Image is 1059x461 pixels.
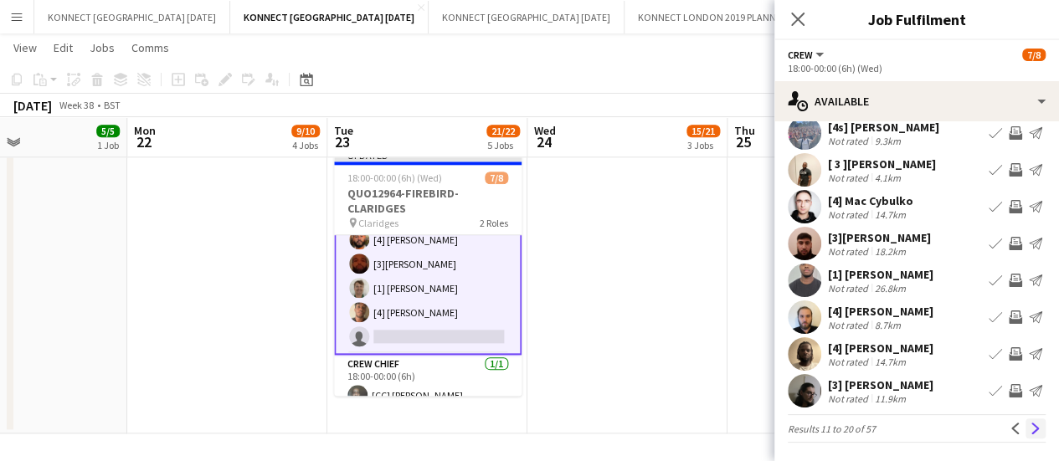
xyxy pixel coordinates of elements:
div: [3][PERSON_NAME] [828,230,931,245]
span: 7/8 [485,172,508,184]
app-card-role: Crew1I6/718:00-00:00 (6h)[3] [PERSON_NAME][3] Remi de Lausun[4] [PERSON_NAME][3][PERSON_NAME][1] ... [334,149,522,355]
span: Mon [134,123,156,138]
app-job-card: Updated18:00-00:00 (6h) (Wed)7/8QUO12964-FIREBIRD-CLARIDGES Claridges2 RolesCrew1I6/718:00-00:00 ... [334,148,522,396]
span: 9/10 [291,125,320,137]
div: Not rated [828,135,871,147]
span: Wed [534,123,556,138]
span: View [13,40,37,55]
div: [4] Mac Cybulko [828,193,913,208]
div: [4s] [PERSON_NAME] [828,120,939,135]
app-card-role: Crew Chief1/118:00-00:00 (6h)[CC] [PERSON_NAME] [334,355,522,412]
div: 8.7km [871,319,904,331]
span: 2 Roles [480,217,508,229]
a: View [7,37,44,59]
div: [3] [PERSON_NAME] [828,377,933,392]
span: 22 [131,132,156,151]
div: BST [104,99,121,111]
h3: Job Fulfilment [774,8,1059,30]
span: 15/21 [686,125,720,137]
div: 14.7km [871,356,909,368]
span: 24 [532,132,556,151]
a: Comms [125,37,176,59]
div: [ 3 ][PERSON_NAME] [828,156,936,172]
div: 4 Jobs [292,139,319,151]
div: [DATE] [13,97,52,114]
div: Not rated [828,282,871,295]
div: Not rated [828,245,871,258]
div: 5 Jobs [487,139,519,151]
span: 18:00-00:00 (6h) (Wed) [347,172,442,184]
div: 26.8km [871,282,909,295]
div: [4] [PERSON_NAME] [828,304,933,319]
span: Jobs [90,40,115,55]
span: Results 11 to 20 of 57 [788,423,876,435]
a: Jobs [83,37,121,59]
div: [1] [PERSON_NAME] [828,267,933,282]
button: KONNECT [GEOGRAPHIC_DATA] [DATE] [429,1,625,33]
span: Week 38 [55,99,97,111]
span: 23 [332,132,353,151]
button: KONNECT [GEOGRAPHIC_DATA] [DATE] [34,1,230,33]
div: 4.1km [871,172,904,184]
div: 11.9km [871,392,909,405]
div: [4] [PERSON_NAME] [828,341,933,356]
span: Crew [788,49,813,61]
div: 18.2km [871,245,909,258]
span: Thu [734,123,755,138]
div: Not rated [828,208,871,221]
div: 18:00-00:00 (6h) (Wed) [788,62,1046,74]
div: Not rated [828,172,871,184]
div: 14.7km [871,208,909,221]
div: Not rated [828,319,871,331]
span: 7/8 [1022,49,1046,61]
span: Claridges [358,217,398,229]
h3: QUO12964-FIREBIRD-CLARIDGES [334,186,522,216]
div: 9.3km [871,135,904,147]
span: 25 [732,132,755,151]
div: Not rated [828,356,871,368]
div: 1 Job [97,139,119,151]
div: 3 Jobs [687,139,719,151]
span: Comms [131,40,169,55]
span: Tue [334,123,353,138]
span: Edit [54,40,73,55]
button: Crew [788,49,826,61]
div: Not rated [828,392,871,405]
button: KONNECT LONDON 2019 PLANNER [625,1,800,33]
span: 21/22 [486,125,520,137]
div: Available [774,81,1059,121]
span: 5/5 [96,125,120,137]
button: KONNECT [GEOGRAPHIC_DATA] [DATE] [230,1,429,33]
a: Edit [47,37,80,59]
